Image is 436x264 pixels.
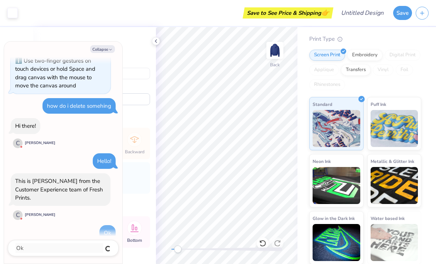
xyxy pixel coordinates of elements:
[313,100,332,108] span: Standard
[371,214,405,222] span: Water based Ink
[15,57,95,90] div: Use two-finger gestures on touch devices or hold Space and drag canvas with the mouse to move the...
[25,212,55,218] div: [PERSON_NAME]
[90,45,115,53] button: Collapse
[371,110,418,147] img: Puff Ink
[393,6,412,20] button: Save
[313,110,360,147] img: Standard
[97,157,111,165] div: Hello!
[371,167,418,204] img: Metallic & Glitter Ink
[174,245,181,253] div: Accessibility label
[371,157,414,165] span: Metallic & Glitter Ink
[371,100,386,108] span: Puff Ink
[335,6,389,20] input: Untitled Design
[13,138,23,148] div: C
[268,43,282,58] img: Back
[347,50,382,61] div: Embroidery
[127,237,142,243] span: Bottom
[245,7,331,19] div: Save to See Price & Shipping
[313,167,360,204] img: Neon Ink
[373,64,394,76] div: Vinyl
[25,140,55,146] div: [PERSON_NAME]
[341,64,371,76] div: Transfers
[371,224,418,261] img: Water based Ink
[104,229,111,237] div: Ok
[313,224,360,261] img: Glow in the Dark Ink
[16,243,103,253] textarea: Ok
[309,35,421,43] div: Print Type
[321,8,329,17] span: 👉
[15,122,36,130] div: Hi there!
[396,64,413,76] div: Foil
[270,61,280,68] div: Back
[15,177,103,201] div: This is [PERSON_NAME] from the Customer Experience team of Fresh Prints.
[385,50,420,61] div: Digital Print
[309,50,345,61] div: Screen Print
[313,214,355,222] span: Glow in the Dark Ink
[313,157,331,165] span: Neon Ink
[13,210,23,220] div: C
[309,64,339,76] div: Applique
[309,79,345,90] div: Rhinestones
[47,102,111,110] div: how do i delete somehing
